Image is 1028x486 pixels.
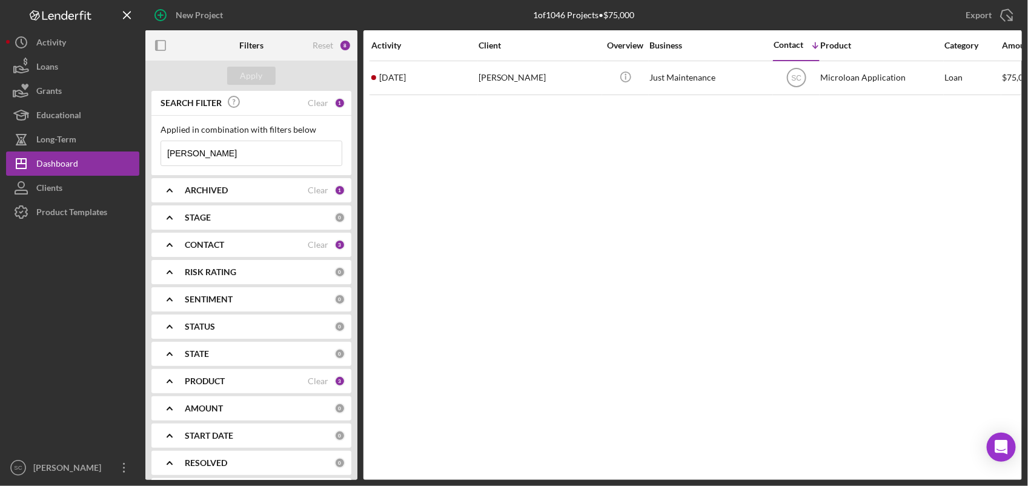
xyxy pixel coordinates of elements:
[14,465,22,471] text: SC
[6,55,139,79] button: Loans
[334,294,345,305] div: 0
[966,3,992,27] div: Export
[185,185,228,195] b: ARCHIVED
[944,41,1001,50] div: Category
[334,98,345,108] div: 1
[308,185,328,195] div: Clear
[36,176,62,203] div: Clients
[334,239,345,250] div: 3
[36,200,107,227] div: Product Templates
[6,127,139,151] button: Long-Term
[185,240,224,250] b: CONTACT
[603,41,648,50] div: Overview
[240,67,263,85] div: Apply
[339,39,351,52] div: 8
[953,3,1022,27] button: Export
[185,458,227,468] b: RESOLVED
[334,185,345,196] div: 1
[649,41,771,50] div: Business
[334,458,345,468] div: 0
[145,3,235,27] button: New Project
[313,41,333,50] div: Reset
[30,456,109,483] div: [PERSON_NAME]
[774,40,803,50] div: Contact
[227,67,276,85] button: Apply
[308,98,328,108] div: Clear
[820,62,941,94] div: Microloan Application
[185,431,233,441] b: START DATE
[987,433,1016,462] div: Open Intercom Messenger
[176,3,223,27] div: New Project
[6,30,139,55] button: Activity
[334,403,345,414] div: 0
[334,348,345,359] div: 0
[308,376,328,386] div: Clear
[239,41,264,50] b: Filters
[36,30,66,58] div: Activity
[185,349,209,359] b: STATE
[334,376,345,387] div: 3
[185,322,215,331] b: STATUS
[161,98,222,108] b: SEARCH FILTER
[334,212,345,223] div: 0
[379,73,406,82] time: 2025-08-23 21:02
[36,151,78,179] div: Dashboard
[6,200,139,224] button: Product Templates
[791,74,801,82] text: SC
[533,10,634,20] div: 1 of 1046 Projects • $75,000
[6,456,139,480] button: SC[PERSON_NAME]
[6,176,139,200] button: Clients
[185,376,225,386] b: PRODUCT
[944,62,1001,94] div: Loan
[334,430,345,441] div: 0
[371,41,477,50] div: Activity
[185,267,236,277] b: RISK RATING
[479,62,600,94] div: [PERSON_NAME]
[820,41,941,50] div: Product
[6,79,139,103] button: Grants
[479,41,600,50] div: Client
[36,55,58,82] div: Loans
[36,103,81,130] div: Educational
[185,213,211,222] b: STAGE
[6,103,139,127] button: Educational
[185,404,223,413] b: AMOUNT
[36,79,62,106] div: Grants
[308,240,328,250] div: Clear
[185,295,233,304] b: SENTIMENT
[6,151,139,176] button: Dashboard
[161,125,342,135] div: Applied in combination with filters below
[334,321,345,332] div: 0
[649,62,771,94] div: Just Maintenance
[334,267,345,278] div: 0
[36,127,76,155] div: Long-Term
